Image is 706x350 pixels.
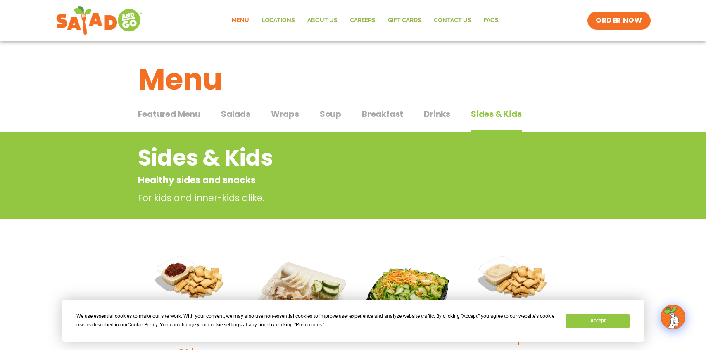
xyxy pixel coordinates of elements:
[221,108,250,120] span: Salads
[566,314,630,328] button: Accept
[382,11,428,30] a: GIFT CARDS
[138,57,568,102] h1: Menu
[587,12,650,30] a: ORDER NOW
[62,300,644,342] div: Cookie Consent Prompt
[138,173,502,187] p: Healthy sides and snacks
[301,11,344,30] a: About Us
[138,108,200,120] span: Featured Menu
[320,108,341,120] span: Soup
[596,16,642,26] span: ORDER NOW
[138,141,502,175] h2: Sides & Kids
[138,191,506,205] p: For kids and inner-kids alike.
[661,305,685,329] img: wpChatIcon
[296,322,322,328] span: Preferences
[138,105,568,133] div: Tabbed content
[128,322,157,328] span: Cookie Policy
[76,312,556,329] div: We use essential cookies to make our site work. With your consent, we may also use non-essential ...
[359,247,455,342] img: Product photo for Kids’ Salad
[252,247,347,342] img: Product photo for Snack Pack
[255,11,301,30] a: Locations
[362,108,403,120] span: Breakfast
[226,11,505,30] nav: Menu
[344,11,382,30] a: Careers
[478,11,505,30] a: FAQs
[467,247,562,310] img: Product photo for Hummus & Pita Chips
[428,11,478,30] a: Contact Us
[56,4,143,37] img: new-SAG-logo-768×292
[471,108,522,120] span: Sides & Kids
[226,11,255,30] a: Menu
[271,108,299,120] span: Wraps
[424,108,450,120] span: Drinks
[144,247,240,310] img: Product photo for Sundried Tomato Hummus & Pita Chips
